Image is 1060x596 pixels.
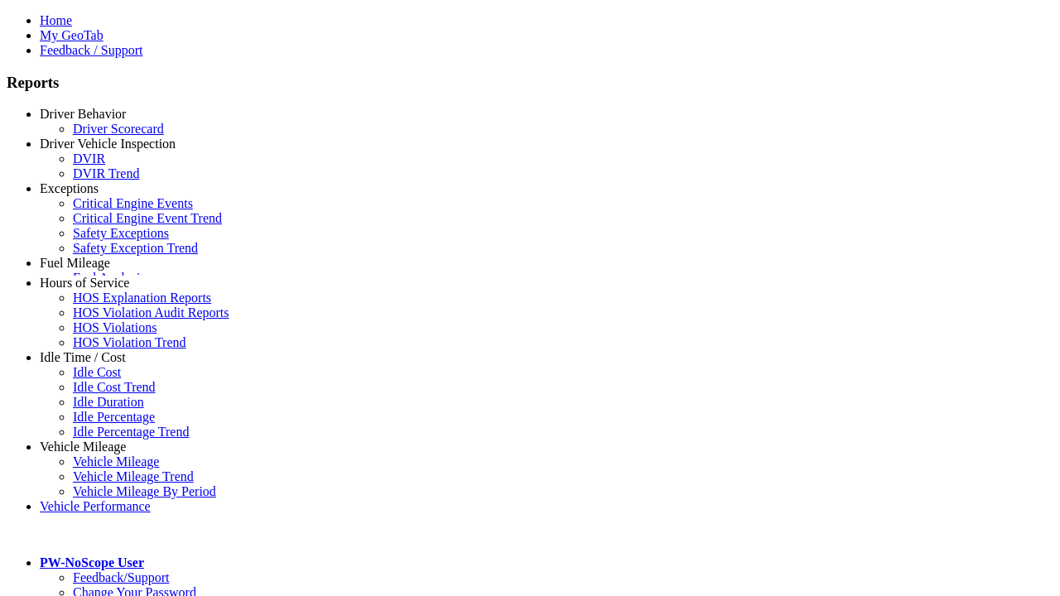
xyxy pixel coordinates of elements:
a: My GeoTab [40,28,104,42]
a: Feedback / Support [40,43,142,57]
a: Safety Exceptions [73,226,169,240]
a: Vehicle Performance [40,499,151,513]
a: Fuel Analysis [73,271,146,285]
a: HOS Explanation Reports [73,291,211,305]
a: Vehicle Mileage [40,440,126,454]
a: Fuel Mileage [40,256,110,270]
a: DVIR Trend [73,166,139,180]
a: Vehicle Mileage Trend [73,469,194,483]
h3: Reports [7,74,1053,92]
a: HOS Violations [73,320,157,334]
a: HOS Violation Audit Reports [73,305,229,320]
a: Idle Percentage Trend [73,425,189,439]
a: Idle Cost Trend [73,380,156,394]
a: Critical Engine Events [73,196,193,210]
a: PW-NoScope User [40,555,144,570]
a: Idle Duration [73,395,144,409]
a: HOS Violation Trend [73,335,186,349]
a: Exceptions [40,181,99,195]
a: Feedback/Support [73,570,169,584]
a: Idle Cost [73,365,121,379]
a: Driver Scorecard [73,122,164,136]
a: Critical Engine Event Trend [73,211,222,225]
a: Hours of Service [40,276,129,290]
a: DVIR [73,151,105,166]
a: Vehicle Mileage By Period [73,484,216,498]
a: Vehicle Mileage [73,454,159,469]
a: Driver Vehicle Inspection [40,137,176,151]
a: Idle Time / Cost [40,350,126,364]
a: Home [40,13,72,27]
a: Idle Percentage [73,410,155,424]
a: Safety Exception Trend [73,241,198,255]
a: Driver Behavior [40,107,126,121]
